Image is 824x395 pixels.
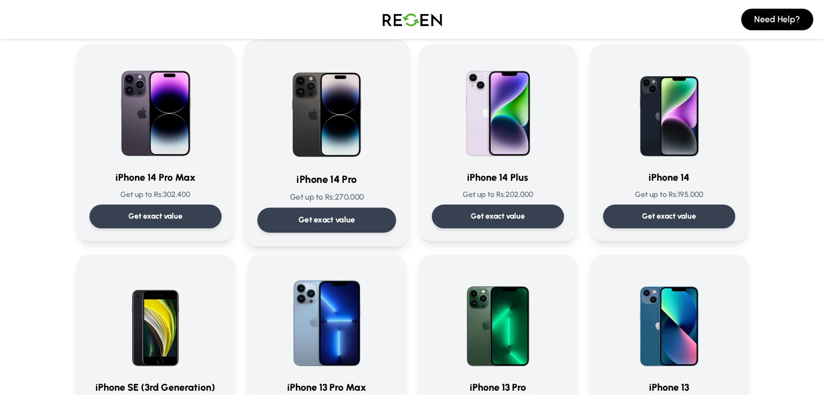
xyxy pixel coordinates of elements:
[432,170,564,185] h3: iPhone 14 Plus
[103,57,207,161] img: iPhone 14 Pro Max
[257,192,395,203] p: Get up to Rs: 270,000
[257,172,395,187] h3: iPhone 14 Pro
[471,211,525,222] p: Get exact value
[89,170,222,185] h3: iPhone 14 Pro Max
[432,189,564,200] p: Get up to Rs: 202,000
[741,9,813,30] button: Need Help?
[89,380,222,395] h3: iPhone SE (3rd Generation)
[128,211,183,222] p: Get exact value
[275,267,379,371] img: iPhone 13 Pro Max
[272,53,381,162] img: iPhone 14 Pro
[617,57,721,161] img: iPhone 14
[617,267,721,371] img: iPhone 13
[103,267,207,371] img: iPhone SE (3rd Generation)
[374,4,450,35] img: Logo
[298,214,355,226] p: Get exact value
[261,380,393,395] h3: iPhone 13 Pro Max
[642,211,696,222] p: Get exact value
[89,189,222,200] p: Get up to Rs: 302,400
[603,380,735,395] h3: iPhone 13
[432,380,564,395] h3: iPhone 13 Pro
[603,189,735,200] p: Get up to Rs: 195,000
[603,170,735,185] h3: iPhone 14
[446,267,550,371] img: iPhone 13 Pro
[446,57,550,161] img: iPhone 14 Plus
